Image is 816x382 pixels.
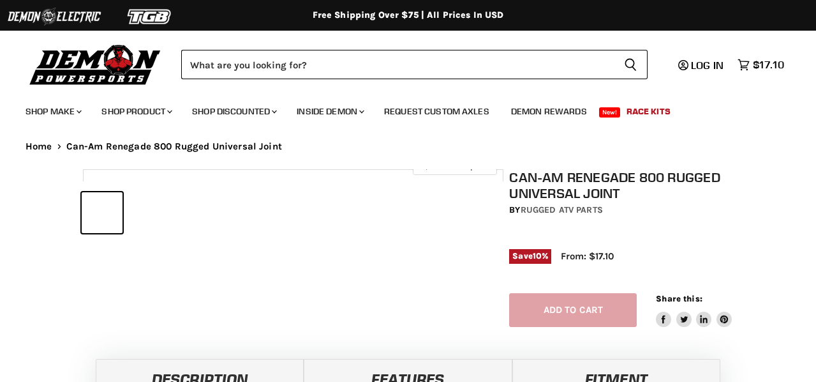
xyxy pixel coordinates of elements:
span: New! [599,107,621,118]
button: IMAGE thumbnail [82,192,122,233]
span: Can-Am Renegade 800 Rugged Universal Joint [66,141,282,152]
img: TGB Logo 2 [102,4,198,29]
input: Search [181,50,614,79]
a: Log in [672,59,731,71]
a: Shop Make [16,98,89,125]
aside: Share this: [656,293,732,327]
h1: Can-Am Renegade 800 Rugged Universal Joint [509,169,739,201]
a: Request Custom Axles [375,98,499,125]
img: Demon Powersports [26,42,165,87]
span: From: $17.10 [561,250,614,262]
span: Share this: [656,294,702,303]
a: Demon Rewards [501,98,597,125]
div: by [509,203,739,217]
a: Rugged ATV Parts [521,204,603,215]
a: Shop Discounted [182,98,285,125]
a: Shop Product [92,98,180,125]
span: Log in [691,59,723,72]
span: Click to expand [419,161,490,171]
span: $17.10 [753,59,784,71]
button: Search [614,50,648,79]
a: Inside Demon [287,98,372,125]
a: $17.10 [731,56,790,74]
form: Product [181,50,648,79]
img: Demon Electric Logo 2 [6,4,102,29]
a: Home [26,141,52,152]
ul: Main menu [16,93,781,125]
span: Save % [509,249,551,263]
span: 10 [533,251,542,261]
a: Race Kits [617,98,680,125]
